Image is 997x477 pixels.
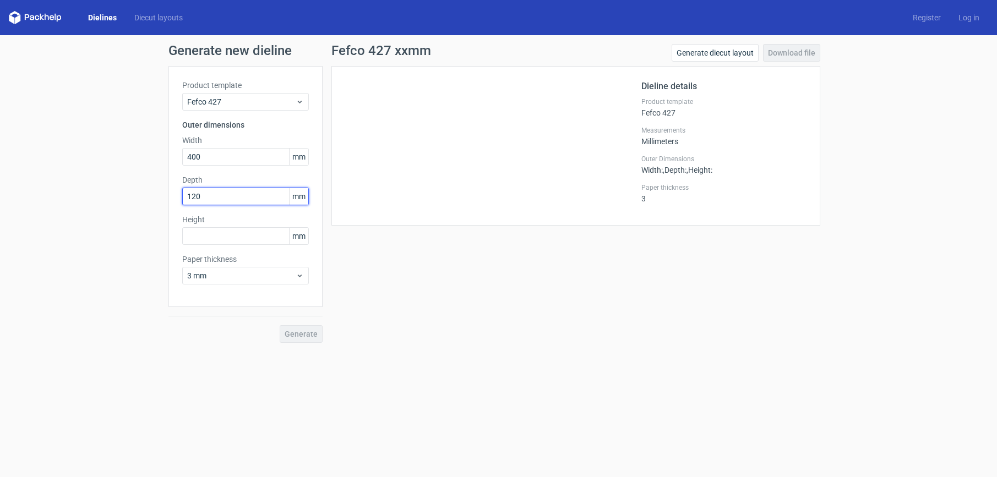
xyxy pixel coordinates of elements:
[904,12,950,23] a: Register
[182,254,309,265] label: Paper thickness
[187,270,296,281] span: 3 mm
[641,126,807,135] label: Measurements
[168,44,829,57] h1: Generate new dieline
[331,44,431,57] h1: Fefco 427 xxmm
[182,214,309,225] label: Height
[641,97,807,117] div: Fefco 427
[641,80,807,93] h2: Dieline details
[126,12,192,23] a: Diecut layouts
[950,12,988,23] a: Log in
[641,126,807,146] div: Millimeters
[641,155,807,163] label: Outer Dimensions
[289,188,308,205] span: mm
[187,96,296,107] span: Fefco 427
[663,166,687,174] span: , Depth :
[641,97,807,106] label: Product template
[182,135,309,146] label: Width
[641,166,663,174] span: Width :
[289,149,308,165] span: mm
[641,183,807,192] label: Paper thickness
[672,44,759,62] a: Generate diecut layout
[182,80,309,91] label: Product template
[641,183,807,203] div: 3
[79,12,126,23] a: Dielines
[687,166,712,174] span: , Height :
[182,119,309,130] h3: Outer dimensions
[289,228,308,244] span: mm
[182,174,309,185] label: Depth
